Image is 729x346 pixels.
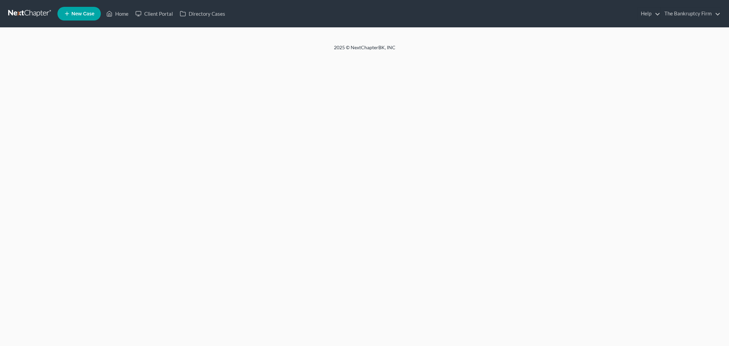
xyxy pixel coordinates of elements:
[170,44,559,56] div: 2025 © NextChapterBK, INC
[637,8,660,20] a: Help
[176,8,229,20] a: Directory Cases
[661,8,720,20] a: The Bankruptcy Firm
[103,8,132,20] a: Home
[132,8,176,20] a: Client Portal
[57,7,101,21] new-legal-case-button: New Case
